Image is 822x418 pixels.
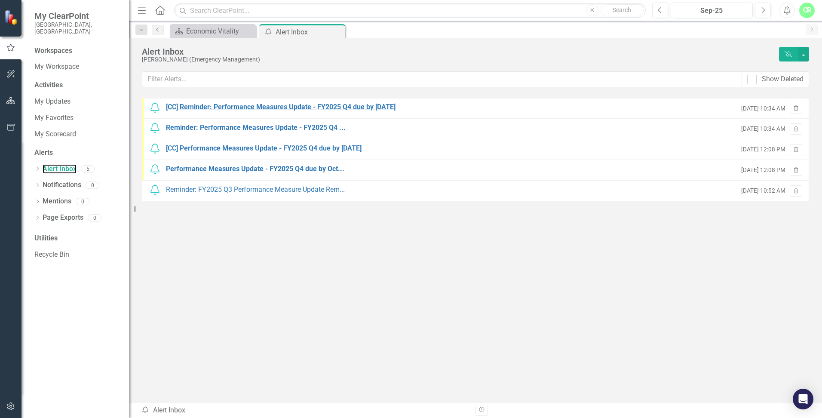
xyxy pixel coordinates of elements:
a: My Favorites [34,113,120,123]
a: Economic Vitality [172,26,254,37]
span: My ClearPoint [34,11,120,21]
div: Sep-25 [674,6,750,16]
div: Open Intercom Messenger [793,389,813,409]
div: Workspaces [34,46,72,56]
div: Reminder: Performance Measures Update - FY2025 Q4 ... [166,123,346,133]
small: [DATE] 10:34 AM [741,125,785,133]
div: Reminder: FY2025 Q3 Performance Measure Update Rem... [166,185,345,195]
button: Search [601,4,644,16]
a: My Scorecard [34,129,120,139]
div: [CC] Performance Measures Update - FY2025 Q4 due by [DATE] [166,144,362,154]
a: Notifications [43,180,81,190]
a: Mentions [43,197,71,206]
button: CR [799,3,815,18]
a: Recycle Bin [34,250,120,260]
div: [CC] Reminder: Performance Measures Update - FY2025 Q4 due by [DATE] [166,102,396,112]
small: [DATE] 12:08 PM [741,145,785,154]
div: Alert Inbox [141,406,469,415]
div: 0 [76,198,89,205]
div: [PERSON_NAME] (Emergency Management) [142,56,775,63]
div: Activities [34,80,120,90]
small: [DATE] 10:34 AM [741,104,785,113]
small: [DATE] 10:52 AM [741,187,785,195]
img: ClearPoint Strategy [4,10,19,25]
small: [DATE] 12:08 PM [741,166,785,174]
div: 5 [81,166,95,173]
div: Alerts [34,148,120,158]
div: 0 [86,181,99,189]
a: Page Exports [43,213,83,223]
div: Performance Measures Update - FY2025 Q4 due by Oct... [166,164,344,174]
small: [GEOGRAPHIC_DATA], [GEOGRAPHIC_DATA] [34,21,120,35]
a: My Workspace [34,62,120,72]
a: My Updates [34,97,120,107]
a: Alert Inbox [43,164,77,174]
div: Economic Vitality [186,26,254,37]
div: Utilities [34,234,120,243]
span: Search [613,6,631,13]
div: 0 [88,214,101,221]
input: Search ClearPoint... [174,3,646,18]
button: Sep-25 [671,3,753,18]
div: Alert Inbox [142,47,775,56]
input: Filter Alerts... [142,71,742,87]
div: Show Deleted [762,74,804,84]
div: Alert Inbox [276,27,343,37]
